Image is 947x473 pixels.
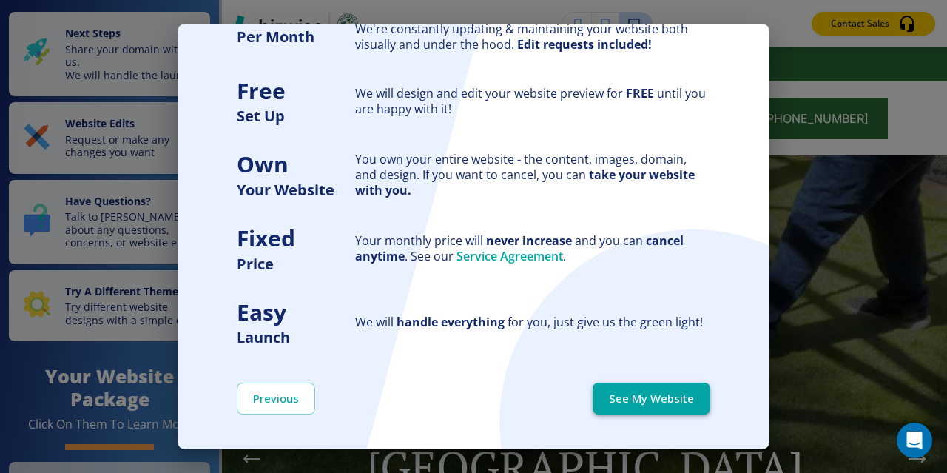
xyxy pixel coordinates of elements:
h5: Per Month [237,27,355,47]
strong: Easy [237,297,286,327]
strong: Edit requests included! [517,36,652,53]
strong: Own [237,149,289,179]
h5: Launch [237,327,355,347]
div: Your monthly price will and you can . See our . [355,233,710,264]
h5: Set Up [237,106,355,126]
div: We will for you, just give us the green light! [355,315,710,330]
h5: Price [237,254,355,274]
button: See My Website [593,383,710,414]
strong: handle everything [397,314,505,330]
button: Previous [237,383,315,414]
strong: cancel anytime [355,232,684,264]
strong: FREE [626,85,654,101]
div: Open Intercom Messenger [897,423,932,458]
div: We will design and edit your website preview for until you are happy with it! [355,86,710,117]
strong: Free [237,76,286,106]
h5: Your Website [237,180,355,200]
div: You own your entire website - the content, images, domain, and design. If you want to cancel, you... [355,152,710,198]
a: Service Agreement [456,248,563,264]
strong: never increase [486,232,572,249]
strong: take your website with you. [355,167,695,198]
strong: Fixed [237,223,295,253]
